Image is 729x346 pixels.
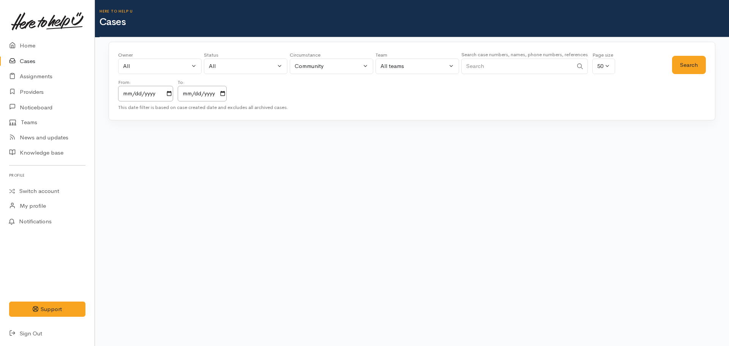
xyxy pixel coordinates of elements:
[99,9,729,13] h6: Here to help u
[592,58,615,74] button: 50
[380,62,447,71] div: All teams
[204,51,287,59] div: Status
[461,51,588,58] small: Search case numbers, names, phone numbers, references
[99,17,729,28] h1: Cases
[592,51,615,59] div: Page size
[118,104,706,111] div: This date filter is based on case created date and excludes all archived cases.
[123,62,190,71] div: All
[209,62,276,71] div: All
[9,170,85,180] h6: Profile
[178,79,227,86] div: To:
[597,62,603,71] div: 50
[461,58,573,74] input: Search
[204,58,287,74] button: All
[376,51,459,59] div: Team
[118,79,173,86] div: From:
[118,51,202,59] div: Owner
[290,51,373,59] div: Circumstance
[295,62,361,71] div: Community
[118,58,202,74] button: All
[9,302,85,317] button: Support
[376,58,459,74] button: All teams
[290,58,373,74] button: Community
[672,56,706,74] button: Search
